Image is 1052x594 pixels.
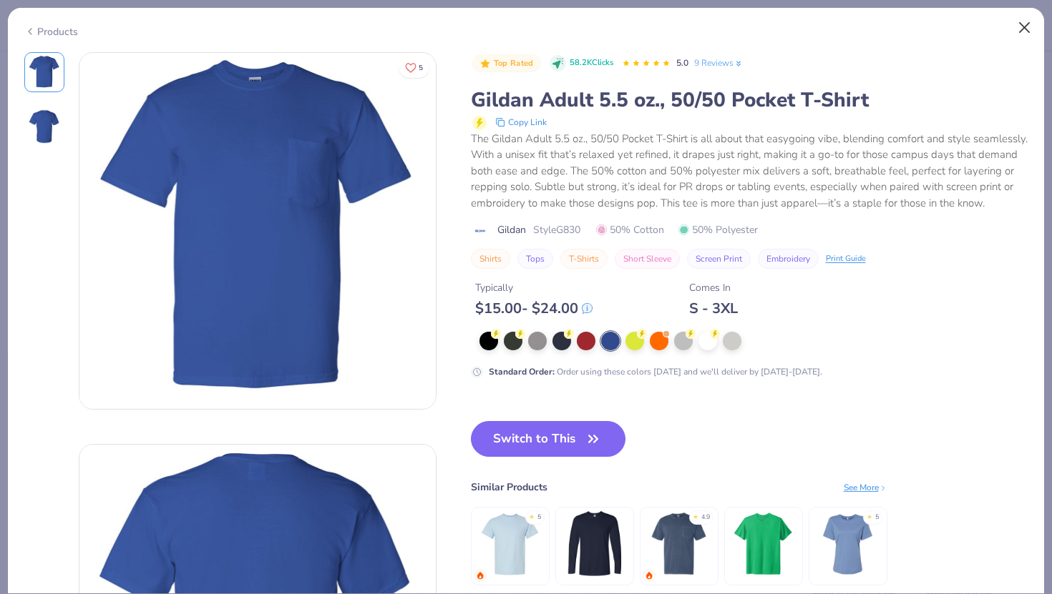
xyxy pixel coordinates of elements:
span: 5 [419,64,423,71]
span: Style G830 [533,222,580,237]
span: Gildan [497,222,526,237]
img: Next Level Men's Triblend Crew [729,510,797,578]
button: Short Sleeve [615,249,680,269]
button: copy to clipboard [491,114,551,131]
div: Comes In [689,280,738,295]
img: brand logo [471,225,490,237]
div: Gildan Adult 5.5 oz., 50/50 Pocket T-Shirt [471,86,1028,114]
div: See More [844,481,887,494]
a: 9 Reviews [694,56,744,69]
img: Front [79,53,436,409]
div: Similar Products [471,480,547,495]
div: 5.0 Stars [622,52,671,75]
img: Gildan Adult Softstyle® 4.5 Oz. Long-Sleeve T-Shirt [560,510,628,578]
span: 50% Cotton [596,222,664,237]
div: S - 3XL [689,300,738,317]
img: trending.gif [645,571,653,580]
div: 5 [537,513,541,523]
div: ★ [693,513,698,518]
button: Embroidery [758,249,819,269]
img: Front [27,55,62,89]
img: Comfort Colors Adult Heavyweight RS Pocket T-Shirt [645,510,713,578]
button: Close [1011,14,1038,41]
div: $ 15.00 - $ 24.00 [475,300,593,317]
div: 5 [875,513,879,523]
button: Badge Button [472,54,541,73]
span: 5.0 [676,57,688,69]
div: Typically [475,280,593,295]
button: T-Shirts [560,249,608,269]
button: Screen Print [687,249,751,269]
span: 58.2K Clicks [570,57,613,69]
div: ★ [867,513,872,518]
img: trending.gif [476,571,484,580]
button: Switch to This [471,421,626,457]
button: Tops [517,249,553,269]
img: Back [27,109,62,144]
img: Top Rated sort [479,58,491,69]
strong: Standard Order : [489,366,555,377]
button: Like [399,57,429,78]
img: Bella + Canvas Ladies' Relaxed Jersey Short-Sleeve T-Shirt [814,510,882,578]
div: Products [24,24,78,39]
div: Order using these colors [DATE] and we'll deliver by [DATE]-[DATE]. [489,365,822,378]
div: ★ [529,513,535,518]
img: Gildan Adult Ultra Cotton 6 Oz. Pocket T-Shirt [476,510,544,578]
button: Shirts [471,249,510,269]
span: 50% Polyester [678,222,758,237]
div: The Gildan Adult 5.5 oz., 50/50 Pocket T-Shirt is all about that easygoing vibe, blending comfort... [471,131,1028,212]
div: 4.9 [701,513,710,523]
div: Print Guide [826,253,866,265]
span: Top Rated [494,59,534,67]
